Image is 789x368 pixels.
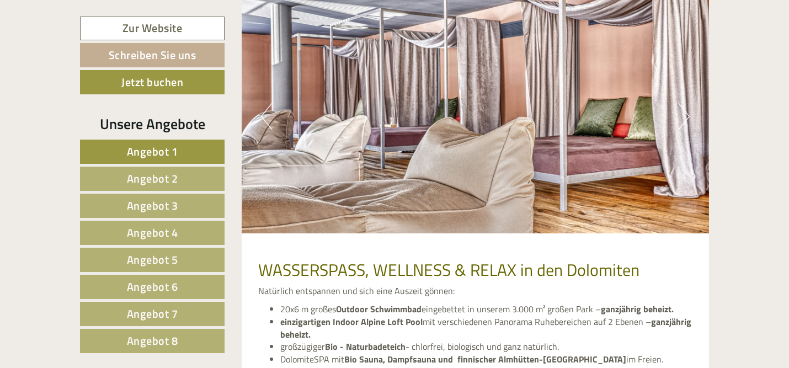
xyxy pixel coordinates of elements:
span: Angebot 7 [127,305,178,322]
strong: Bio - Naturbadeteich [325,340,406,353]
span: Angebot 4 [127,224,178,241]
li: 20x6 m großes eingebettet in unserem 3.000 m² großen Park – [280,303,693,316]
div: [GEOGRAPHIC_DATA] [17,32,170,41]
span: WASSERSPASS, WELLNESS & RELAX in den Dolomiten [258,257,639,282]
button: Previous [261,103,273,130]
li: mit verschiedenen Panorama Ruhebereichen auf 2 Ebenen – [280,316,693,341]
button: Senden [364,286,435,310]
a: Schreiben Sie uns [80,43,225,67]
strong: Outdoor Schwimmbad [336,302,422,316]
li: DolomiteSPA mit im Freien. [280,353,693,366]
div: Guten Tag, wie können wir Ihnen helfen? [8,30,176,63]
span: Angebot 3 [127,197,178,214]
a: Zur Website [80,17,225,40]
span: Angebot 5 [127,251,178,268]
span: Angebot 2 [127,170,178,187]
a: Jetzt buchen [80,70,225,94]
div: Unsere Angebote [80,114,225,134]
strong: ganzjährig beheizt. [601,302,674,316]
strong: ganzjährig beheizt. [280,315,691,341]
p: Natürlich entspannen und sich eine Auszeit gönnen: [258,285,693,297]
span: Angebot 6 [127,278,178,295]
div: [DATE] [198,8,237,27]
strong: Bio Sauna, Dampfsauna und finnischer Almhütten-[GEOGRAPHIC_DATA] [344,353,626,366]
strong: einzigartigen Indoor Alpine Loft Pool [280,315,423,328]
li: großzügiger - chlorfrei, biologisch und ganz natürlich. [280,340,693,353]
span: Angebot 1 [127,143,178,160]
button: Next [678,103,690,130]
span: Angebot 8 [127,332,178,349]
small: 20:42 [17,54,170,61]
